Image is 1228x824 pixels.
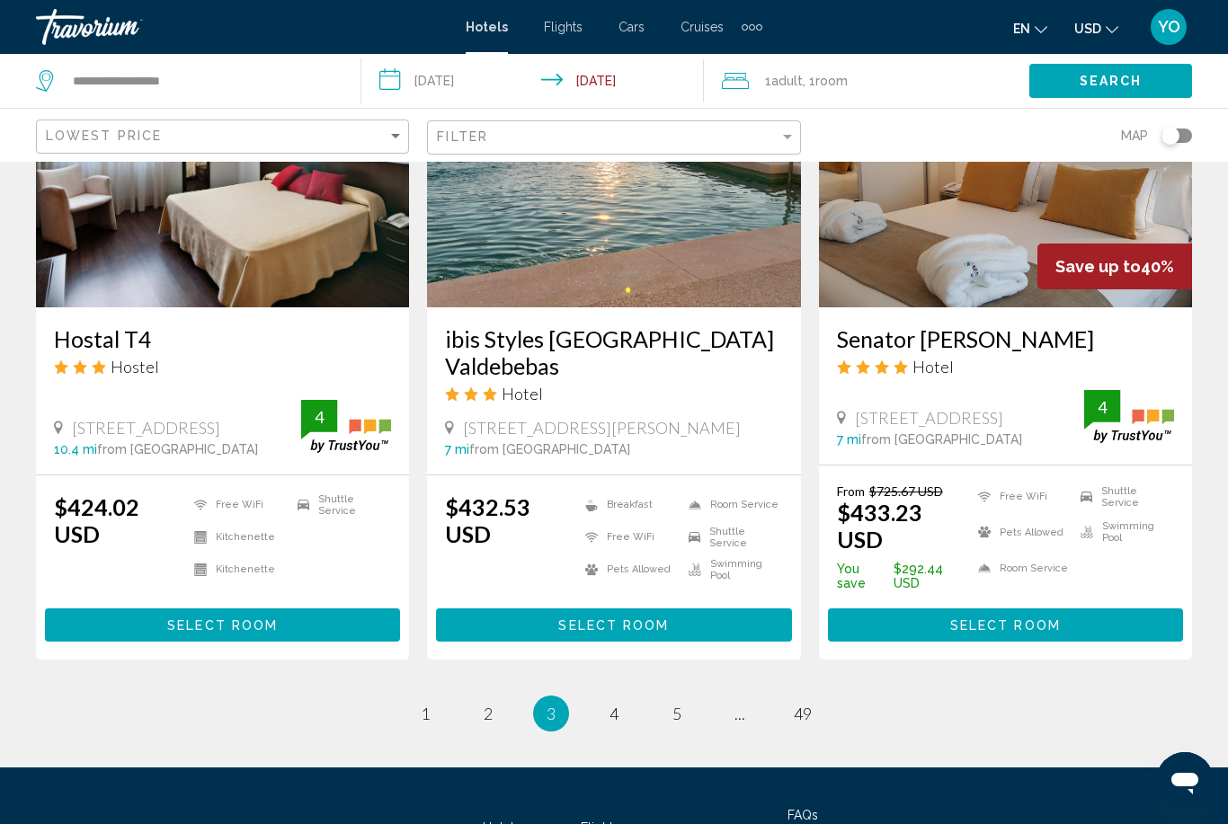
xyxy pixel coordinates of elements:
[828,608,1183,642] button: Select Room
[45,608,400,642] button: Select Room
[445,325,782,379] a: ibis Styles [GEOGRAPHIC_DATA] Valdebebas
[1158,18,1180,36] span: YO
[72,418,220,438] span: [STREET_ADDRESS]
[950,618,1061,633] span: Select Room
[765,68,803,93] span: 1
[36,20,409,307] img: Hotel image
[803,68,848,93] span: , 1
[445,493,530,547] ins: $432.53 USD
[837,432,861,447] span: 7 mi
[547,704,556,723] span: 3
[46,128,162,143] span: Lowest Price
[1156,752,1214,810] iframe: Button to launch messaging window
[361,54,705,108] button: Check-in date: Dec 2, 2025 Check-out date: Dec 7, 2025
[576,526,680,549] li: Free WiFi
[427,120,800,156] button: Filter
[680,558,783,581] li: Swimming Pool
[54,493,139,547] ins: $424.02 USD
[771,74,803,88] span: Adult
[1145,8,1192,46] button: User Menu
[469,442,630,456] span: from [GEOGRAPHIC_DATA]
[837,562,969,590] p: $292.44 USD
[45,613,400,633] a: Select Room
[1037,244,1192,289] div: 40%
[46,129,404,145] mat-select: Sort by
[969,554,1072,581] li: Room Service
[437,129,488,144] span: Filter
[1084,390,1174,443] img: trustyou-badge.svg
[680,493,783,517] li: Room Service
[681,20,724,34] a: Cruises
[185,558,289,581] li: Kitchenette
[680,526,783,549] li: Shuttle Service
[837,483,865,499] span: From
[544,20,583,34] a: Flights
[185,526,289,549] li: Kitchenette
[1074,15,1118,41] button: Change currency
[97,442,258,456] span: from [GEOGRAPHIC_DATA]
[167,618,278,633] span: Select Room
[815,74,848,88] span: Room
[819,20,1192,307] img: Hotel image
[301,400,391,453] img: trustyou-badge.svg
[1055,257,1141,276] span: Save up to
[111,357,159,377] span: Hostel
[837,357,1174,377] div: 4 star Hotel
[969,483,1072,510] li: Free WiFi
[610,704,618,723] span: 4
[445,384,782,403] div: 3 star Hotel
[837,562,889,590] span: You save
[54,442,97,456] span: 10.4 mi
[436,608,791,642] button: Select Room
[1013,15,1047,41] button: Change language
[704,54,1029,108] button: Travelers: 1 adult, 0 children
[1121,123,1148,148] span: Map
[54,325,391,352] a: Hostal T4
[837,325,1174,352] a: Senator [PERSON_NAME]
[421,704,430,723] span: 1
[466,20,508,34] a: Hotels
[1029,64,1192,97] button: Search
[1072,483,1174,510] li: Shuttle Service
[1084,396,1120,418] div: 4
[54,357,391,377] div: 3 star Hostel
[1080,75,1143,89] span: Search
[463,418,741,438] span: [STREET_ADDRESS][PERSON_NAME]
[828,613,1183,633] a: Select Room
[36,696,1192,731] ul: Pagination
[1072,519,1174,546] li: Swimming Pool
[502,384,543,403] span: Hotel
[576,493,680,517] li: Breakfast
[869,483,943,499] del: $725.67 USD
[484,704,493,723] span: 2
[576,558,680,581] li: Pets Allowed
[445,442,469,456] span: 7 mi
[837,499,922,553] ins: $433.23 USD
[788,808,818,822] a: FAQs
[912,357,954,377] span: Hotel
[436,613,791,633] a: Select Room
[734,704,745,723] span: ...
[289,493,392,517] li: Shuttle Service
[855,408,1003,428] span: [STREET_ADDRESS]
[618,20,645,34] a: Cars
[427,20,800,307] img: Hotel image
[794,704,812,723] span: 49
[301,406,337,428] div: 4
[861,432,1022,447] span: from [GEOGRAPHIC_DATA]
[742,13,762,41] button: Extra navigation items
[672,704,681,723] span: 5
[185,493,289,517] li: Free WiFi
[36,9,448,45] a: Travorium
